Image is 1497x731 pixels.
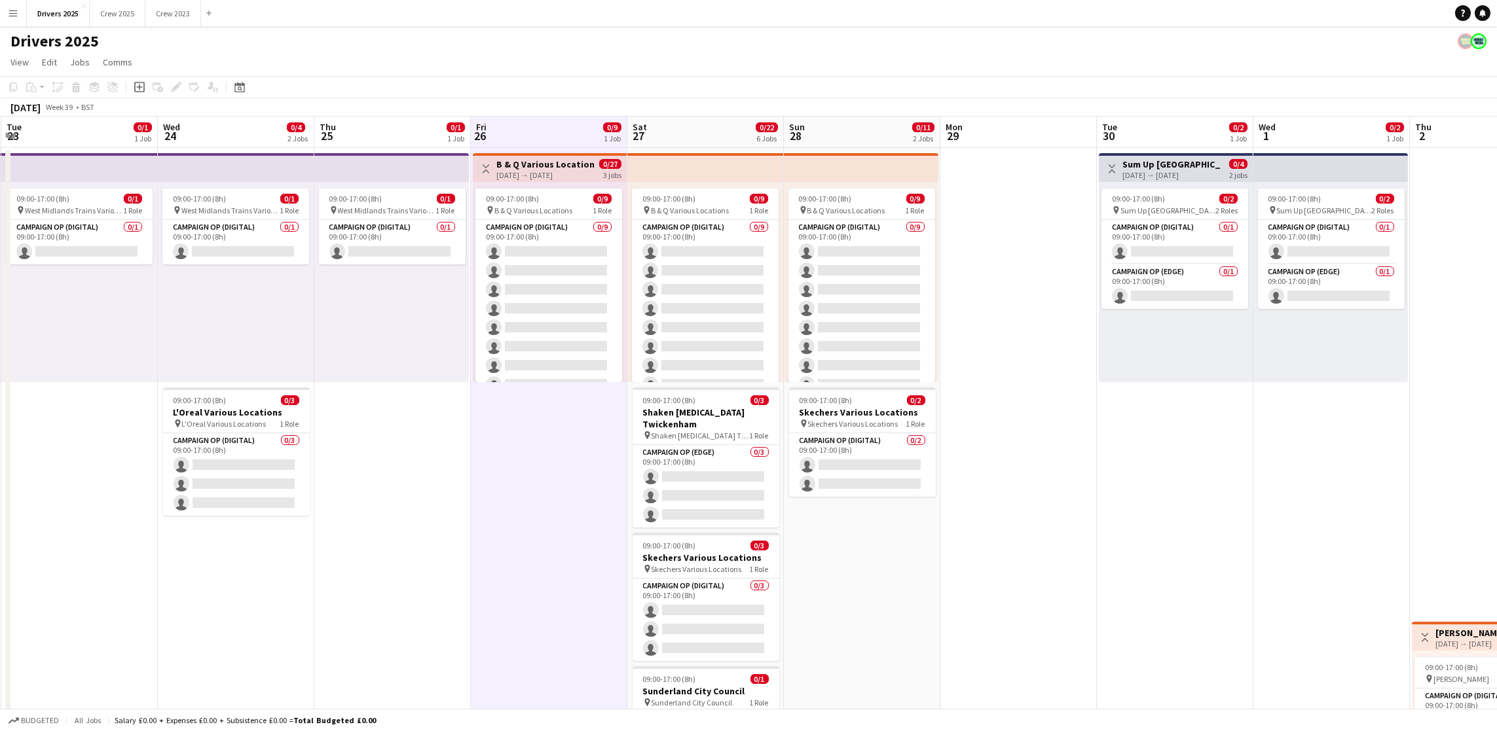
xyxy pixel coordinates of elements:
div: Salary £0.00 + Expenses £0.00 + Subsistence £0.00 = [115,715,376,725]
app-job-card: 09:00-17:00 (8h)0/2Skechers Various Locations Skechers Various Locations1 RoleCampaign Op (Digita... [789,387,936,497]
span: Sum Up [GEOGRAPHIC_DATA] [1277,205,1372,215]
span: 0/22 [756,122,778,132]
span: 23 [5,128,22,143]
app-card-role: Campaign Op (Digital)0/909:00-17:00 (8h) [632,220,779,416]
span: 1 Role [750,698,769,707]
span: West Midlands Trains Various Locations [25,205,123,215]
span: Sun [789,121,805,133]
div: BST [81,102,94,112]
app-job-card: 09:00-17:00 (8h)0/3Skechers Various Locations Skechers Various Locations1 RoleCampaign Op (Digita... [633,533,779,661]
span: 0/2 [1386,122,1404,132]
span: Tue [7,121,22,133]
span: B & Q Various Locations [494,205,572,215]
span: B & Q Various Locations [651,205,729,215]
span: 1 Role [906,205,925,215]
app-job-card: 09:00-17:00 (8h)0/2 Sum Up [GEOGRAPHIC_DATA]2 RolesCampaign Op (Digital)0/109:00-17:00 (8h) Campa... [1258,188,1405,309]
span: 0/9 [593,194,612,204]
h3: Skechers Various Locations [789,406,936,418]
span: 0/2 [907,395,925,405]
div: 1 Job [604,134,621,143]
span: 09:00-17:00 (8h) [174,395,227,405]
span: 0/2 [1219,194,1238,204]
app-card-role: Campaign Op (Digital)0/109:00-17:00 (8h) [1258,220,1405,264]
span: Jobs [70,56,90,68]
div: 1 Job [1386,134,1403,143]
span: 1 Role [123,205,142,215]
div: 1 Job [1230,134,1247,143]
h3: Sunderland City Council [633,685,779,697]
div: 2 Jobs [913,134,934,143]
span: 0/1 [124,194,142,204]
span: Thu [1415,121,1432,133]
span: 09:00-17:00 (8h) [642,194,695,204]
span: 0/27 [599,159,621,169]
span: 09:00-17:00 (8h) [1112,194,1165,204]
span: 0/4 [287,122,305,132]
app-card-role: Campaign Op (Digital)0/909:00-17:00 (8h) [475,220,622,416]
span: 0/1 [750,674,769,684]
span: 2 Roles [1372,205,1394,215]
span: 30 [1100,128,1117,143]
app-user-avatar: Nicola Price [1458,33,1473,49]
div: 09:00-17:00 (8h)0/3L'Oreal Various Locations L'Oreal Various Locations1 RoleCampaign Op (Digital)... [163,387,310,516]
a: View [5,54,34,71]
h3: Shaken [MEDICAL_DATA] Twickenham [633,406,779,430]
app-card-role: Campaign Op (Digital)0/909:00-17:00 (8h) [788,220,935,416]
span: 09:00-17:00 (8h) [643,395,696,405]
h3: B & Q Various Locations [496,158,594,170]
div: 1 Job [134,134,151,143]
span: 09:00-17:00 (8h) [329,194,382,204]
span: Mon [946,121,963,133]
span: 2 [1413,128,1432,143]
span: L'Oreal Various Locations [182,419,267,429]
app-job-card: 09:00-17:00 (8h)0/1 West Midlands Trains Various Locations1 RoleCampaign Op (Digital)0/109:00-17:... [6,188,153,264]
span: 1 Role [280,419,299,429]
span: Week 39 [43,102,76,112]
span: 09:00-17:00 (8h) [643,674,696,684]
span: 09:00-17:00 (8h) [486,194,539,204]
app-card-role: Campaign Op (Edge)0/109:00-17:00 (8h) [1258,264,1405,309]
app-job-card: 09:00-17:00 (8h)0/1 West Midlands Trains Various Locations1 RoleCampaign Op (Digital)0/109:00-17:... [319,188,466,264]
a: Jobs [65,54,95,71]
span: 1 Role [280,205,299,215]
span: Shaken [MEDICAL_DATA] Twickenham [652,431,750,440]
span: 0/1 [280,194,299,204]
div: 3 jobs [603,169,621,180]
app-job-card: 09:00-17:00 (8h)0/9 B & Q Various Locations1 RoleCampaign Op (Digital)0/909:00-17:00 (8h) [632,188,779,382]
span: Fri [476,121,487,133]
span: 0/2 [1376,194,1394,204]
app-job-card: 09:00-17:00 (8h)0/9 B & Q Various Locations1 RoleCampaign Op (Digital)0/909:00-17:00 (8h) [788,188,935,382]
span: Comms [103,56,132,68]
span: Sat [633,121,647,133]
span: 0/1 [437,194,455,204]
span: 2 Roles [1215,205,1238,215]
div: 09:00-17:00 (8h)0/9 B & Q Various Locations1 RoleCampaign Op (Digital)0/909:00-17:00 (8h) [475,188,622,382]
div: 6 Jobs [756,134,777,143]
div: 09:00-17:00 (8h)0/1 West Midlands Trains Various Locations1 RoleCampaign Op (Digital)0/109:00-17:... [162,188,309,264]
span: 09:00-17:00 (8h) [1268,194,1321,204]
span: 1 Role [436,205,455,215]
span: 0/4 [1229,159,1247,169]
span: All jobs [72,715,103,725]
h3: L'Oreal Various Locations [163,406,310,418]
span: 0/11 [912,122,934,132]
span: Skechers Various Locations [808,419,898,429]
span: Sunderland City Council [652,698,733,707]
span: 1 Role [749,205,768,215]
div: 2 Jobs [287,134,308,143]
app-card-role: Campaign Op (Digital)0/109:00-17:00 (8h) [1101,220,1248,264]
span: 0/9 [750,194,768,204]
div: 2 jobs [1229,169,1247,180]
a: Comms [98,54,138,71]
button: Drivers 2025 [27,1,90,26]
span: B & Q Various Locations [807,205,885,215]
h3: Skechers Various Locations [633,552,779,563]
span: 09:00-17:00 (8h) [799,194,852,204]
span: Skechers Various Locations [652,564,742,574]
span: 09:00-17:00 (8h) [16,194,69,204]
h3: Sum Up [GEOGRAPHIC_DATA] [1122,158,1220,170]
